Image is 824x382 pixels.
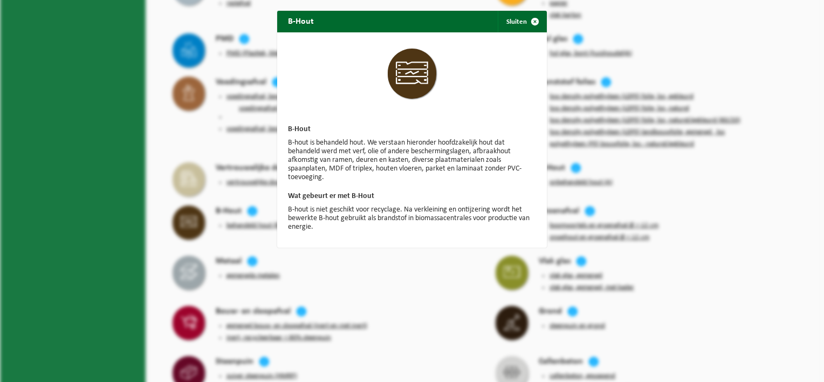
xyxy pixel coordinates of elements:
[288,126,536,133] h3: B-Hout
[288,139,536,182] p: B-hout is behandeld hout. We verstaan hieronder hoofdzakelijk hout dat behandeld werd met verf, o...
[277,11,325,31] h2: B-Hout
[498,11,546,32] button: Sluiten
[288,193,536,200] h3: Wat gebeurt er met B-Hout
[288,206,536,231] p: B-hout is niet geschikt voor recyclage. Na verkleining en ontijzering wordt het bewerkte B-hout g...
